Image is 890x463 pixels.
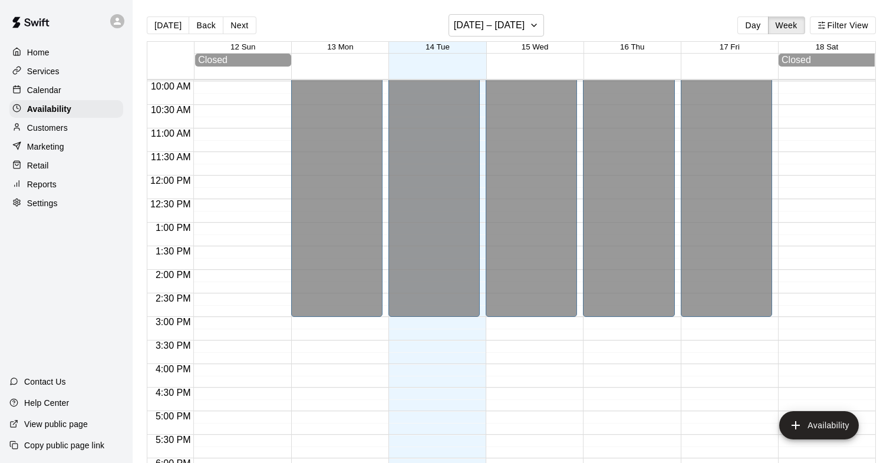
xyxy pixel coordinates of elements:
p: Marketing [27,141,64,153]
span: 11:30 AM [148,152,194,162]
button: 17 Fri [720,42,740,51]
span: 4:30 PM [153,388,194,398]
h6: [DATE] – [DATE] [454,17,525,34]
p: Contact Us [24,376,66,388]
button: Back [189,16,223,34]
p: Services [27,65,60,77]
div: Closed [782,55,872,65]
button: 16 Thu [620,42,644,51]
p: Reports [27,178,57,190]
button: 13 Mon [327,42,353,51]
p: Calendar [27,84,61,96]
button: 12 Sun [230,42,255,51]
button: 18 Sat [816,42,839,51]
span: 12:00 PM [147,176,193,186]
span: 2:00 PM [153,270,194,280]
span: 2:30 PM [153,293,194,303]
div: Closed [198,55,288,65]
a: Calendar [9,81,123,99]
a: Availability [9,100,123,118]
button: 15 Wed [522,42,549,51]
span: 1:00 PM [153,223,194,233]
button: Filter View [810,16,876,34]
span: 5:00 PM [153,411,194,421]
p: Help Center [24,397,69,409]
span: 10:30 AM [148,105,194,115]
a: Marketing [9,138,123,156]
button: Week [768,16,805,34]
a: Retail [9,157,123,174]
button: Next [223,16,256,34]
p: Settings [27,197,58,209]
span: 10:00 AM [148,81,194,91]
p: Retail [27,160,49,171]
button: Day [737,16,768,34]
button: 14 Tue [426,42,450,51]
button: [DATE] [147,16,189,34]
a: Reports [9,176,123,193]
button: add [779,411,859,439]
span: 3:00 PM [153,317,194,327]
span: 11:00 AM [148,128,194,138]
a: Customers [9,119,123,137]
p: Availability [27,103,71,115]
button: [DATE] – [DATE] [449,14,545,37]
p: Copy public page link [24,439,104,451]
span: 4:00 PM [153,364,194,374]
a: Services [9,62,123,80]
span: 1:30 PM [153,246,194,256]
a: Home [9,44,123,61]
p: Home [27,47,50,58]
p: View public page [24,418,88,430]
span: 5:30 PM [153,435,194,445]
a: Settings [9,194,123,212]
span: 3:30 PM [153,340,194,350]
span: 12:30 PM [147,199,193,209]
p: Customers [27,122,68,134]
